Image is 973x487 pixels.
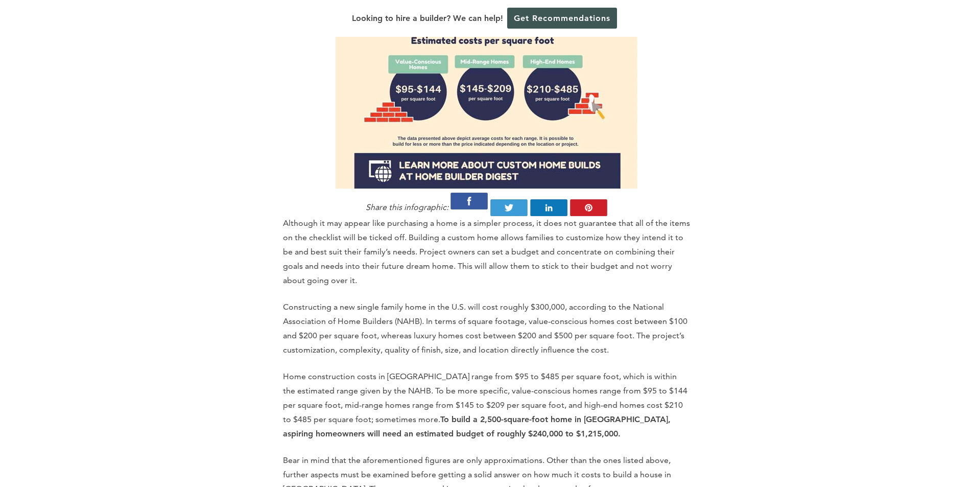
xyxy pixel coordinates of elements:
p: Constructing a new single family home in the U.S. will cost roughly $300,000, according to the Na... [283,300,691,357]
img: LinkedIn-Share-Icon.png [530,199,567,216]
img: Facebook-Share-Icon.png [450,193,488,210]
img: Twitter-Share-Icon.png [490,199,528,216]
img: Pnterest-Share-Icon.png [570,199,607,216]
iframe: Drift Widget Chat Controller [777,413,961,475]
em: Share this infographic: [366,202,448,212]
strong: To build a 2,500-square-foot home in [GEOGRAPHIC_DATA], aspiring homeowners will need an estimate... [283,414,671,438]
p: Although it may appear like purchasing a home is a simpler process, it does not guarantee that al... [283,216,691,288]
p: Home construction costs in [GEOGRAPHIC_DATA] range from $95 to $485 per square foot, which is wit... [283,369,691,441]
a: Get Recommendations [507,8,617,29]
